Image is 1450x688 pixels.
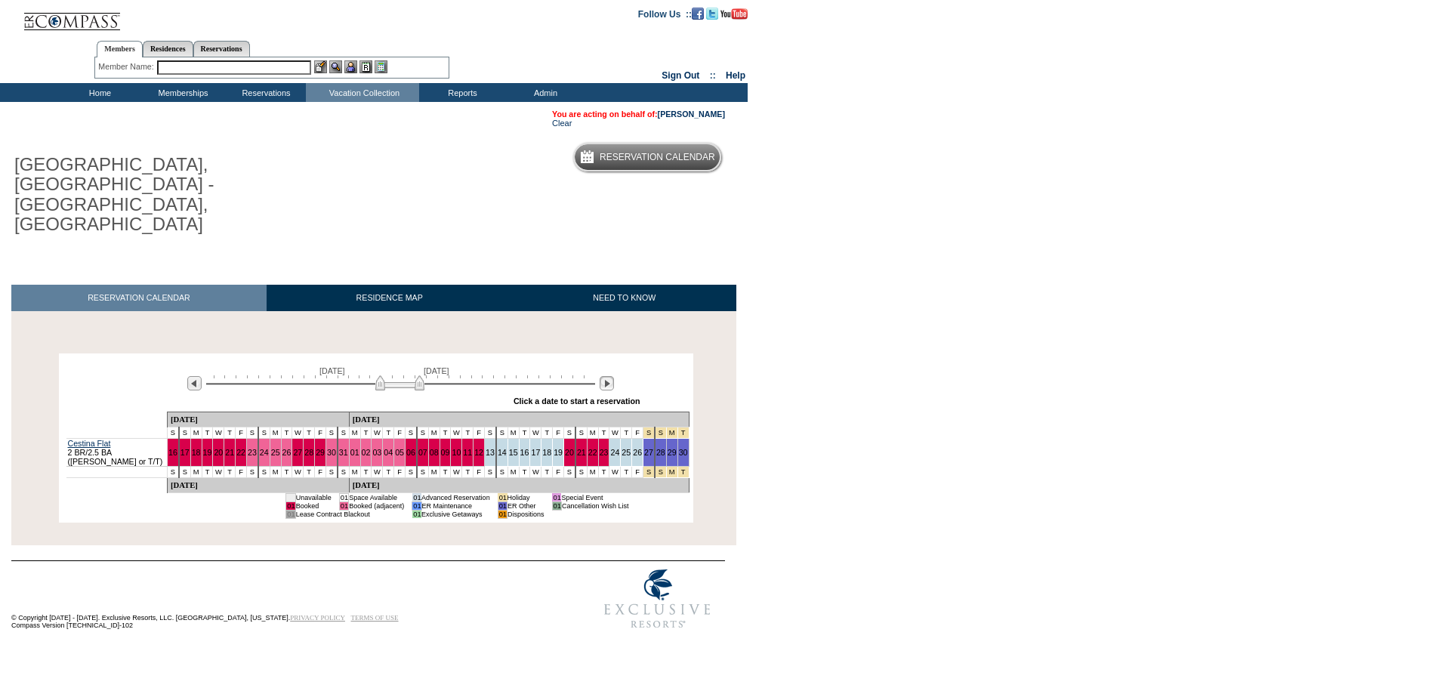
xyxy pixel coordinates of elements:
[168,448,177,457] a: 16
[290,614,345,622] a: PRIVACY POLICY
[462,427,474,438] td: T
[519,466,530,477] td: T
[406,448,415,457] a: 06
[656,448,665,457] a: 28
[326,427,338,438] td: S
[421,501,490,510] td: ER Maintenance
[668,448,677,457] a: 29
[57,83,140,102] td: Home
[621,427,632,438] td: T
[561,501,628,510] td: Cancellation Wish List
[394,466,406,477] td: F
[349,477,689,492] td: [DATE]
[565,448,574,457] a: 20
[541,427,553,438] td: T
[552,110,725,119] span: You are acting on behalf of:
[282,448,292,457] a: 26
[530,427,541,438] td: W
[610,448,619,457] a: 24
[384,448,393,457] a: 04
[292,466,304,477] td: W
[338,466,349,477] td: S
[190,427,202,438] td: M
[720,8,748,20] img: Subscribe to our YouTube Channel
[632,427,643,438] td: F
[474,448,483,457] a: 12
[293,448,302,457] a: 27
[417,427,428,438] td: S
[590,561,725,637] img: Exclusive Resorts
[281,427,292,438] td: T
[451,466,462,477] td: W
[11,562,540,637] td: © Copyright [DATE] - [DATE]. Exclusive Resorts, LLC. [GEOGRAPHIC_DATA], [US_STATE]. Compass Versi...
[349,493,405,501] td: Space Available
[225,448,234,457] a: 21
[281,466,292,477] td: T
[412,501,421,510] td: 01
[419,83,502,102] td: Reports
[600,153,715,162] h5: Reservation Calendar
[609,466,621,477] td: W
[553,466,564,477] td: F
[246,466,258,477] td: S
[214,448,223,457] a: 20
[440,466,451,477] td: T
[224,427,236,438] td: T
[406,466,417,477] td: S
[327,448,336,457] a: 30
[260,448,269,457] a: 24
[360,466,372,477] td: T
[600,448,609,457] a: 23
[440,427,451,438] td: T
[644,448,653,457] a: 27
[202,466,213,477] td: T
[236,448,245,457] a: 22
[270,427,281,438] td: M
[351,614,399,622] a: TERMS OF USE
[655,466,666,477] td: Independence Day 2026 - Saturday to Saturday
[304,448,313,457] a: 28
[190,466,202,477] td: M
[316,448,325,457] a: 29
[541,466,553,477] td: T
[286,501,295,510] td: 01
[622,448,631,457] a: 25
[412,510,421,518] td: 01
[295,510,404,518] td: Lease Contract Blackout
[179,427,190,438] td: S
[248,448,257,457] a: 23
[507,493,545,501] td: Holiday
[519,427,530,438] td: T
[486,448,495,457] a: 13
[706,8,718,17] a: Follow us on Twitter
[202,427,213,438] td: T
[314,60,327,73] img: b_edit.gif
[530,466,541,477] td: W
[349,427,360,438] td: M
[554,448,563,457] a: 19
[507,427,519,438] td: M
[561,493,628,501] td: Special Event
[498,501,507,510] td: 01
[11,152,350,238] h1: [GEOGRAPHIC_DATA], [GEOGRAPHIC_DATA] - [GEOGRAPHIC_DATA], [GEOGRAPHIC_DATA]
[349,501,405,510] td: Booked (adjacent)
[359,60,372,73] img: Reservations
[609,427,621,438] td: W
[246,427,258,438] td: S
[383,466,394,477] td: T
[512,285,736,311] a: NEED TO KNOW
[295,501,332,510] td: Booked
[213,427,224,438] td: W
[167,477,349,492] td: [DATE]
[498,448,507,457] a: 14
[412,493,421,501] td: 01
[726,70,745,81] a: Help
[421,493,490,501] td: Advanced Reservation
[167,427,178,438] td: S
[509,448,518,457] a: 15
[577,448,586,457] a: 21
[286,493,295,501] td: 01
[598,466,609,477] td: T
[349,466,360,477] td: M
[587,466,598,477] td: M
